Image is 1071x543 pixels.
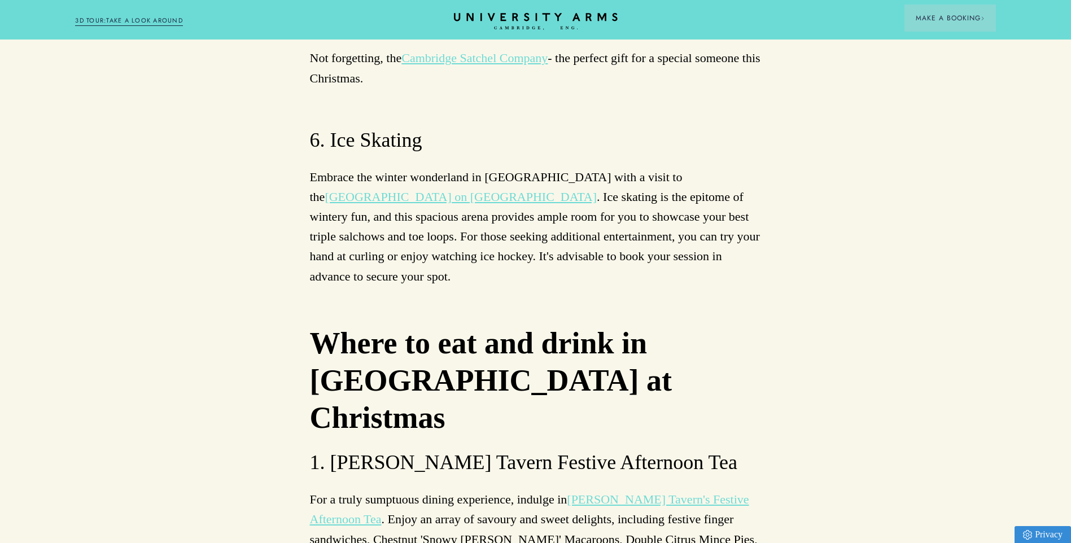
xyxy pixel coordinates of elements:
h3: 6. Ice Skating [310,127,762,154]
a: [GEOGRAPHIC_DATA] on [GEOGRAPHIC_DATA] [325,190,597,204]
p: Embrace the winter wonderland in [GEOGRAPHIC_DATA] with a visit to the . Ice skating is the epito... [310,167,762,286]
a: Privacy [1015,526,1071,543]
a: 3D TOUR:TAKE A LOOK AROUND [75,16,183,26]
h3: 1. [PERSON_NAME] Tavern Festive Afternoon Tea [310,449,762,476]
a: Home [454,13,618,30]
strong: Where to eat and drink in [GEOGRAPHIC_DATA] at Christmas [310,326,672,435]
a: Cambridge Satchel Company [401,51,548,65]
span: Make a Booking [916,13,985,23]
p: Not forgetting, the - the perfect gift for a special someone this Christmas. [310,48,762,87]
button: Make a BookingArrow icon [904,5,996,32]
img: Arrow icon [981,16,985,20]
img: Privacy [1023,530,1032,540]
